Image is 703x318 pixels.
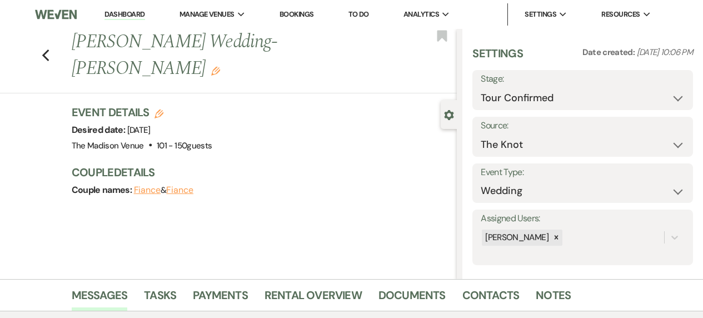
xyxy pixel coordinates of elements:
[280,9,314,19] a: Bookings
[637,47,693,58] span: [DATE] 10:06 PM
[582,47,637,58] span: Date created:
[72,105,212,120] h3: Event Details
[525,9,556,20] span: Settings
[134,186,161,195] button: Fiance
[482,230,550,246] div: [PERSON_NAME]
[472,46,523,70] h3: Settings
[481,165,685,181] label: Event Type:
[104,9,144,20] a: Dashboard
[481,118,685,134] label: Source:
[378,286,446,311] a: Documents
[166,186,193,195] button: Fiance
[348,9,369,19] a: To Do
[265,286,362,311] a: Rental Overview
[134,185,193,196] span: &
[144,286,176,311] a: Tasks
[72,124,127,136] span: Desired date:
[72,165,446,180] h3: Couple Details
[72,286,128,311] a: Messages
[536,286,571,311] a: Notes
[72,29,376,82] h1: [PERSON_NAME] Wedding- [PERSON_NAME]
[180,9,235,20] span: Manage Venues
[72,140,144,151] span: The Madison Venue
[403,9,439,20] span: Analytics
[481,211,685,227] label: Assigned Users:
[481,71,685,87] label: Stage:
[211,66,220,76] button: Edit
[462,286,520,311] a: Contacts
[444,109,454,120] button: Close lead details
[72,184,134,196] span: Couple names:
[127,125,151,136] span: [DATE]
[193,286,248,311] a: Payments
[157,140,212,151] span: 101 - 150 guests
[601,9,640,20] span: Resources
[35,3,76,26] img: Weven Logo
